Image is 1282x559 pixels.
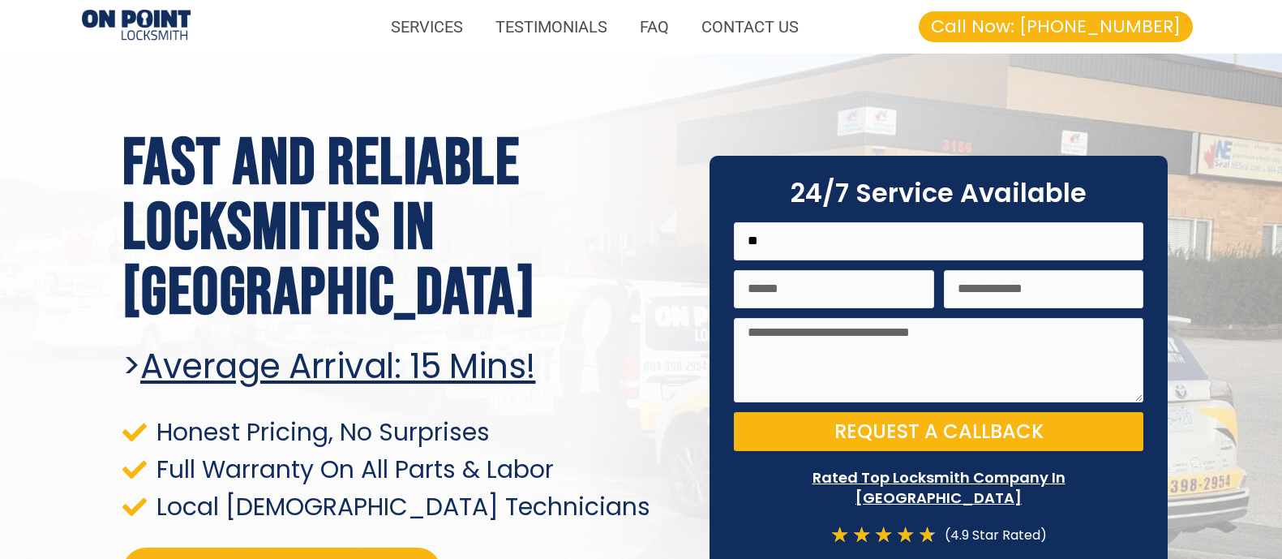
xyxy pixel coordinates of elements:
[931,18,1181,36] span: Call Now: [PHONE_NUMBER]
[82,10,191,43] img: Locksmiths Locations 1
[852,524,871,546] i: ★
[479,8,624,45] a: TESTIMONIALS
[734,412,1143,451] button: Request a Callback
[918,524,937,546] i: ★
[152,421,490,443] span: Honest Pricing, No Surprises
[685,8,815,45] a: CONTACT US
[830,524,937,546] div: 4.7/5
[207,8,815,45] nav: Menu
[874,524,893,546] i: ★
[830,524,849,546] i: ★
[375,8,479,45] a: SERVICES
[122,131,686,326] h1: Fast and Reliable Locksmiths In [GEOGRAPHIC_DATA]
[140,342,536,390] u: Average arrival: 15 Mins!
[734,467,1143,508] p: Rated Top Locksmith Company In [GEOGRAPHIC_DATA]
[734,180,1143,206] h2: 24/7 Service Available
[937,524,1047,546] div: (4.9 Star Rated)
[919,11,1193,42] a: Call Now: [PHONE_NUMBER]
[152,458,554,480] span: Full Warranty On All Parts & Labor
[122,346,686,387] h2: >
[896,524,915,546] i: ★
[834,422,1044,441] span: Request a Callback
[734,222,1143,461] form: On Point Locksmith
[624,8,685,45] a: FAQ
